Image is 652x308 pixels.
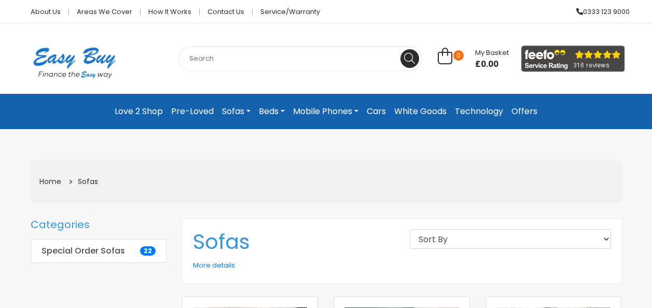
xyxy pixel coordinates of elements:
[451,102,507,121] a: Technology
[193,229,394,254] h1: Sofas
[23,34,126,92] img: Easy Buy
[453,50,464,61] span: 0
[255,102,289,121] a: Beds
[521,46,625,72] img: feefo_logo
[289,102,363,121] a: Mobile Phones
[193,260,235,270] a: More details
[568,8,630,15] a: 0333 123 9000
[178,46,422,71] input: Search
[507,102,542,121] a: Offers
[438,53,509,65] a: 0 My Basket £0.00
[363,102,390,121] a: Cars
[475,59,509,69] span: £0.00
[78,176,98,187] a: Sofas
[23,8,69,15] a: About Us
[253,8,320,15] a: Service/Warranty
[140,246,156,256] span: 22
[69,8,141,15] a: Areas we cover
[167,102,218,121] a: Pre-Loved
[41,246,125,256] b: Special Order Sofas
[200,8,253,15] a: Contact Us
[475,48,509,58] span: My Basket
[39,176,61,187] a: Home
[390,102,451,121] a: White Goods
[31,218,90,231] p: Categories
[110,102,167,121] a: Love 2 Shop
[141,8,200,15] a: How it works
[218,102,255,121] a: Sofas
[31,239,167,263] a: Special Order Sofas 22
